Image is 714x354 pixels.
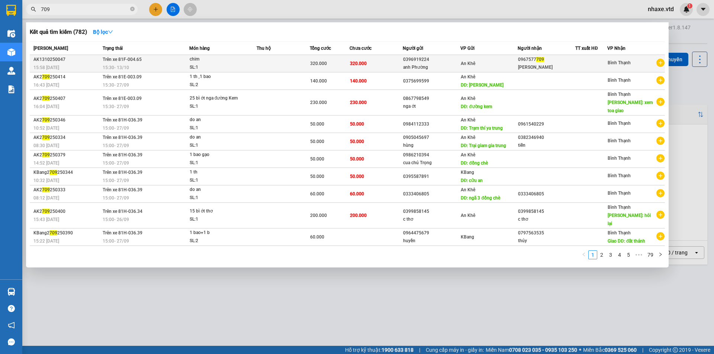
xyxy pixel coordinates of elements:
[518,229,575,237] div: 0797563535
[461,104,492,109] span: DĐ: đường kem
[190,159,245,167] div: SL: 1
[190,176,245,185] div: SL: 1
[103,187,142,192] span: Trên xe 81H-036.39
[656,250,665,259] button: right
[8,338,15,345] span: message
[403,95,460,103] div: 0867798549
[656,59,665,67] span: plus-circle
[33,95,100,103] div: AK2 250407
[190,186,245,194] div: do an
[103,230,142,236] span: Trên xe 81H-036.39
[403,159,460,167] div: cua chú Trọng
[656,137,665,145] span: plus-circle
[350,78,367,84] span: 140.000
[190,94,245,103] div: 25 bì ớt nga đường Kem
[190,194,245,202] div: SL: 1
[103,160,129,166] span: 15:00 - 27/09
[461,82,504,88] span: DĐ: [PERSON_NAME]
[350,46,372,51] span: Chưa cước
[461,117,475,123] span: An Khê
[403,77,460,85] div: 0375699599
[608,78,631,83] span: Bình Thạnh
[656,211,665,219] span: plus-circle
[33,126,59,131] span: 10:52 [DATE]
[33,56,100,64] div: AK1310250047
[608,238,645,244] span: Giao DĐ: đất thánh
[33,186,100,194] div: AK2 250333
[33,195,59,201] span: 08:12 [DATE]
[103,170,142,175] span: Trên xe 81H-036.39
[103,82,129,88] span: 15:30 - 27/09
[42,209,50,214] span: 709
[403,208,460,215] div: 0399858145
[403,237,460,245] div: huyền
[350,139,364,144] span: 50.000
[608,138,631,143] span: Bình Thạnh
[42,117,50,123] span: 709
[461,143,506,148] span: DĐ: Trại giam gia trung
[656,154,665,162] span: plus-circle
[310,139,324,144] span: 50.000
[608,205,631,210] span: Bình Thạnh
[460,46,475,51] span: VP Gửi
[33,208,100,215] div: AK2 250400
[656,250,665,259] li: Next Page
[190,81,245,89] div: SL: 2
[461,152,475,157] span: An Khê
[190,73,245,81] div: 1 th ,1 bao
[310,61,327,66] span: 320.000
[350,213,367,218] span: 200.000
[42,152,50,157] span: 709
[624,251,633,259] a: 5
[49,230,57,236] span: 709
[42,74,50,79] span: 709
[310,174,324,179] span: 50.000
[190,237,245,245] div: SL: 2
[49,170,57,175] span: 709
[608,230,631,236] span: Bình Thạnh
[608,121,631,126] span: Bình Thạnh
[310,78,327,84] span: 140.000
[645,250,656,259] li: 79
[103,46,123,51] span: Trạng thái
[190,64,245,72] div: SL: 1
[6,5,16,16] img: logo-vxr
[30,28,87,36] h3: Kết quả tìm kiếm ( 782 )
[615,250,624,259] li: 4
[33,229,100,237] div: KBang2 250390
[42,135,50,140] span: 709
[33,104,59,109] span: 16:04 [DATE]
[608,60,631,65] span: Bình Thạnh
[33,82,59,88] span: 16:43 [DATE]
[658,252,663,257] span: right
[33,134,100,142] div: AK2 250334
[103,195,129,201] span: 15:00 - 27/09
[33,73,100,81] div: AK2 250414
[656,98,665,106] span: plus-circle
[103,65,129,70] span: 15:30 - 13/10
[518,190,575,198] div: 0333406805
[518,64,575,71] div: [PERSON_NAME]
[103,152,142,157] span: Trên xe 81H-036.39
[518,208,575,215] div: 0399858145
[518,215,575,223] div: c thơ
[108,29,113,35] span: down
[103,74,142,79] span: Trên xe 81E-003.09
[190,103,245,111] div: SL: 1
[608,92,631,97] span: Bình Thạnh
[589,251,597,259] a: 1
[8,322,15,329] span: notification
[608,156,631,161] span: Bình Thạnh
[461,126,503,131] span: DĐ: Trạm thí ya trung
[656,119,665,127] span: plus-circle
[350,61,367,66] span: 320.000
[403,134,460,142] div: 0905045697
[350,121,364,127] span: 50.000
[461,234,474,240] span: KBang
[656,189,665,197] span: plus-circle
[103,104,129,109] span: 15:30 - 27/09
[518,134,575,142] div: 0382346940
[608,191,631,196] span: Bình Thạnh
[31,7,36,12] span: search
[41,5,129,13] input: Tìm tên, số ĐT hoặc mã đơn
